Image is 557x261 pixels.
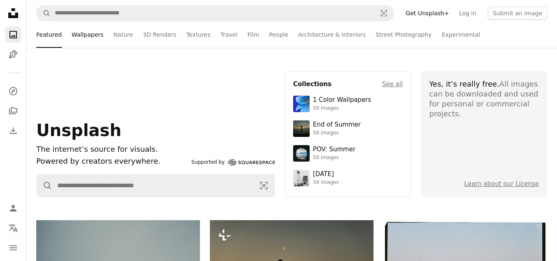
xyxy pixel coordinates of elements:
div: All images can be downloaded and used for personal or commercial projects. [429,79,539,119]
button: Visual search [374,5,394,21]
span: Unsplash [36,121,121,140]
a: Log in / Sign up [5,200,21,216]
button: Search Unsplash [37,174,52,197]
a: Illustrations [5,46,21,63]
img: premium_photo-1754398386796-ea3dec2a6302 [293,120,310,137]
div: POV: Summer [313,146,355,154]
a: Log in [454,7,481,20]
a: Textures [186,21,211,48]
h4: Collections [293,79,331,89]
span: Yes, it’s really free. [429,80,499,88]
a: Nature [113,21,133,48]
a: Architecture & Interiors [298,21,366,48]
a: Street Photography [376,21,432,48]
form: Find visuals sitewide [36,174,275,197]
div: 50 images [313,105,371,112]
a: [DATE]34 images [293,170,403,186]
a: See all [382,79,403,89]
button: Visual search [253,174,275,197]
a: People [269,21,289,48]
a: Travel [220,21,237,48]
button: Language [5,220,21,236]
a: POV: Summer50 images [293,145,403,162]
div: 1 Color Wallpapers [313,96,371,104]
a: Home — Unsplash [5,5,21,23]
a: Get Unsplash+ [401,7,454,20]
h1: The internet’s source for visuals. [36,143,188,155]
p: Powered by creators everywhere. [36,155,188,167]
a: Learn about our License [464,180,539,188]
a: Explore [5,83,21,99]
a: 1 Color Wallpapers50 images [293,96,403,112]
a: Experimental [442,21,480,48]
div: [DATE] [313,170,339,179]
a: Photos [5,26,21,43]
a: Film [247,21,259,48]
button: Submit an image [488,7,547,20]
a: End of Summer50 images [293,120,403,137]
a: 3D Renders [143,21,176,48]
button: Search Unsplash [37,5,51,21]
a: Wallpapers [72,21,103,48]
div: 50 images [313,130,361,136]
div: 34 images [313,179,339,186]
button: Menu [5,240,21,256]
a: Supported by [191,158,275,167]
form: Find visuals sitewide [36,5,394,21]
div: 50 images [313,155,355,161]
img: photo-1682590564399-95f0109652fe [293,170,310,186]
a: Download History [5,122,21,139]
img: premium_photo-1688045582333-c8b6961773e0 [293,96,310,112]
div: End of Summer [313,121,361,129]
a: Collections [5,103,21,119]
img: premium_photo-1753820185677-ab78a372b033 [293,145,310,162]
